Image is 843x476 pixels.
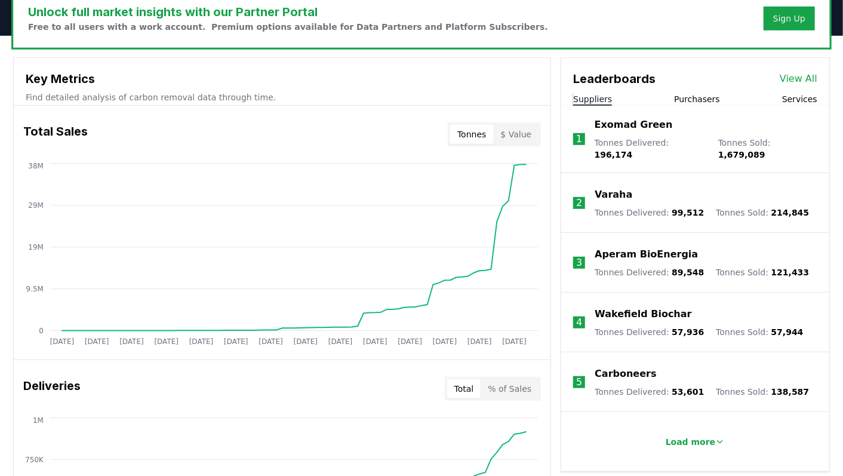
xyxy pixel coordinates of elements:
[259,337,284,346] tspan: [DATE]
[26,70,539,88] h3: Key Metrics
[595,188,632,202] a: Varaha
[716,266,809,278] p: Tonnes Sold :
[23,377,81,401] h3: Deliveries
[672,327,704,337] span: 57,936
[481,379,539,398] button: % of Sales
[398,337,423,346] tspan: [DATE]
[119,337,144,346] tspan: [DATE]
[33,416,44,425] tspan: 1M
[494,125,539,144] button: $ Value
[718,150,765,159] span: 1,679,089
[447,379,481,398] button: Total
[672,387,704,397] span: 53,601
[771,208,810,217] span: 214,845
[771,327,804,337] span: 57,944
[595,307,691,321] a: Wakefield Biochar
[716,207,809,219] p: Tonnes Sold :
[764,7,815,30] button: Sign Up
[23,122,88,146] h3: Total Sales
[576,132,582,146] p: 1
[674,93,720,105] button: Purchasers
[28,201,44,210] tspan: 29M
[771,268,810,277] span: 121,433
[28,21,548,33] p: Free to all users with a work account. Premium options available for Data Partners and Platform S...
[780,72,817,86] a: View All
[224,337,248,346] tspan: [DATE]
[666,436,716,448] p: Load more
[773,13,805,24] a: Sign Up
[595,326,704,338] p: Tonnes Delivered :
[576,196,582,210] p: 2
[716,326,803,338] p: Tonnes Sold :
[328,337,353,346] tspan: [DATE]
[595,150,633,159] span: 196,174
[433,337,457,346] tspan: [DATE]
[50,337,75,346] tspan: [DATE]
[573,70,656,88] h3: Leaderboards
[672,268,704,277] span: 89,548
[595,118,673,132] a: Exomad Green
[26,91,539,103] p: Find detailed analysis of carbon removal data through time.
[467,337,492,346] tspan: [DATE]
[189,337,214,346] tspan: [DATE]
[771,387,810,397] span: 138,587
[656,430,735,454] button: Load more
[503,337,527,346] tspan: [DATE]
[576,315,582,330] p: 4
[595,137,706,161] p: Tonnes Delivered :
[672,208,704,217] span: 99,512
[25,456,44,464] tspan: 750K
[39,327,44,335] tspan: 0
[595,386,704,398] p: Tonnes Delivered :
[26,285,44,293] tspan: 9.5M
[595,247,698,262] a: Aperam BioEnergia
[718,137,817,161] p: Tonnes Sold :
[28,3,548,21] h3: Unlock full market insights with our Partner Portal
[595,266,704,278] p: Tonnes Delivered :
[716,386,809,398] p: Tonnes Sold :
[595,207,704,219] p: Tonnes Delivered :
[155,337,179,346] tspan: [DATE]
[576,375,582,389] p: 5
[782,93,817,105] button: Services
[294,337,318,346] tspan: [DATE]
[28,162,44,170] tspan: 38M
[28,243,44,251] tspan: 19M
[85,337,109,346] tspan: [DATE]
[363,337,387,346] tspan: [DATE]
[573,93,612,105] button: Suppliers
[450,125,493,144] button: Tonnes
[595,367,656,381] a: Carboneers
[576,256,582,270] p: 3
